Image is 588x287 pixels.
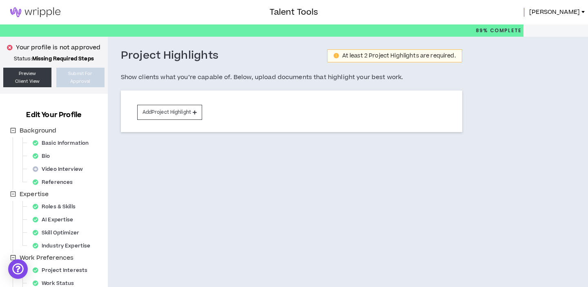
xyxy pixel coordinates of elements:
span: minus-square [10,191,16,197]
span: Background [20,126,56,135]
div: Bio [29,150,58,162]
span: Complete [488,27,522,34]
p: Status: [3,55,105,62]
div: Roles & Skills [29,201,84,212]
span: minus-square [10,128,16,133]
span: Expertise [20,190,49,199]
h5: Show clients what you’re capable of. Below, upload documents that highlight your best work. [121,73,462,82]
h3: Project Highlights [121,49,219,63]
div: Video Interview [29,163,91,175]
div: AI Expertise [29,214,82,225]
span: Background [18,126,58,136]
div: Project Interests [29,265,96,276]
h3: Edit Your Profile [23,110,85,120]
button: AddProject Highlight [137,105,202,120]
h3: Talent Tools [269,6,318,18]
div: Open Intercom Messenger [8,259,28,279]
div: Skill Optimizer [29,227,87,238]
span: [PERSON_NAME] [529,8,580,17]
div: References [29,177,81,188]
p: Your profile is not approved [16,43,100,52]
span: minus-square [10,255,16,261]
span: Work Preferences [20,254,73,262]
strong: Missing Required Steps [32,55,94,62]
span: Expertise [18,190,50,199]
span: Work Preferences [18,253,75,263]
a: PreviewClient View [3,68,51,87]
span: exclamation-circle [334,53,339,58]
div: Basic Information [29,137,97,149]
div: Industry Expertise [29,240,98,252]
button: Submit ForApproval [56,68,105,87]
p: 89% [476,24,522,37]
div: At least 2 Project Highlights are required. [342,53,456,59]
